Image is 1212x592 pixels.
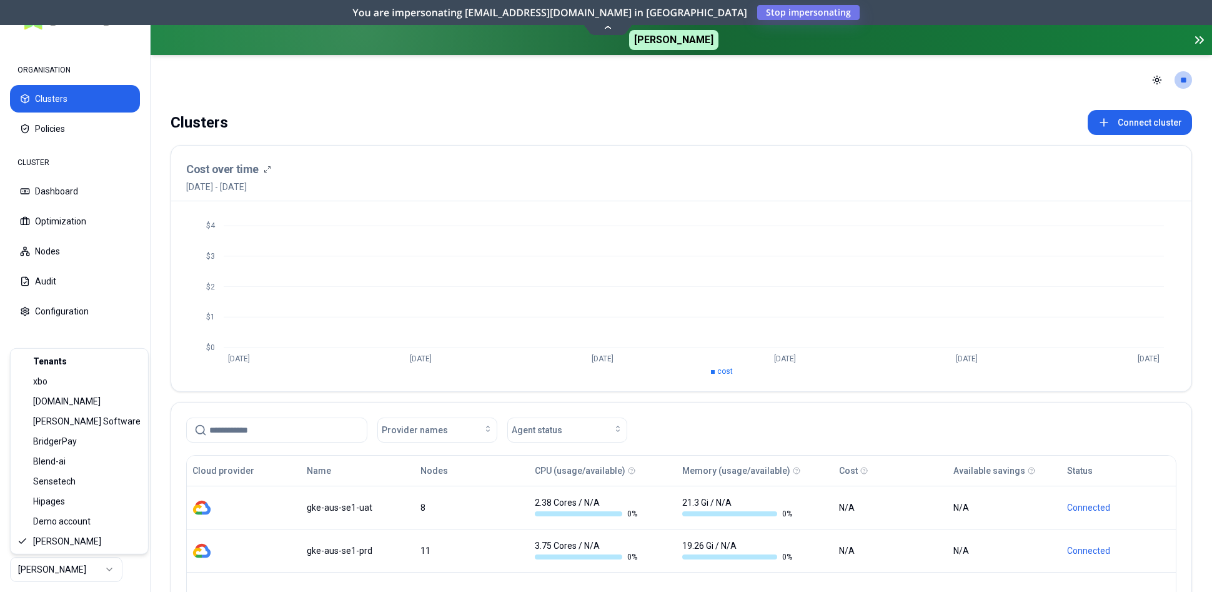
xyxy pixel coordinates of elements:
[33,495,65,508] span: Hipages
[33,435,77,448] span: BridgerPay
[33,375,47,388] span: xbo
[33,455,66,468] span: Blend-ai
[33,415,141,428] span: [PERSON_NAME] Software
[33,395,101,408] span: [DOMAIN_NAME]
[13,351,146,371] div: Tenants
[33,535,101,548] span: [PERSON_NAME]
[33,475,76,488] span: Sensetech
[33,515,91,528] span: Demo account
